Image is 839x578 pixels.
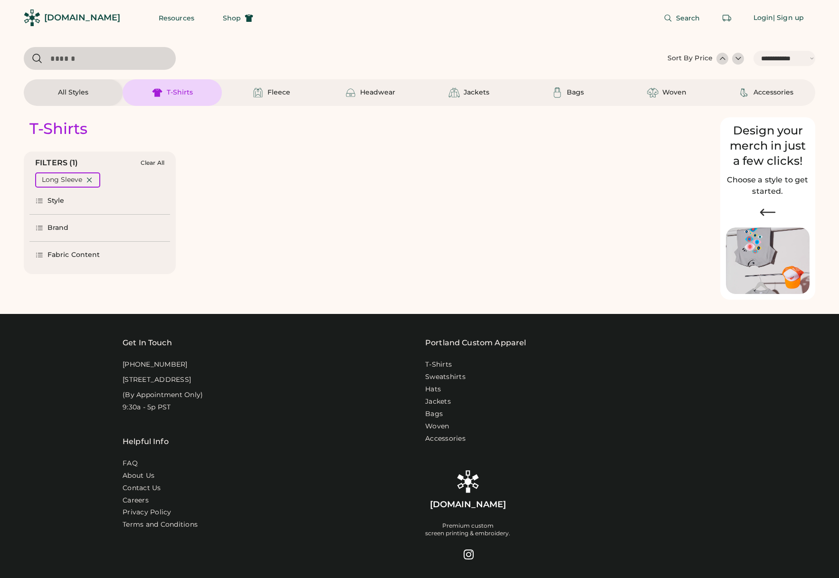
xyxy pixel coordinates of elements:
div: Jackets [464,88,489,97]
img: Bags Icon [552,87,563,98]
a: Contact Us [123,483,161,493]
div: 9:30a - 5p PST [123,403,171,412]
span: Search [676,15,700,21]
div: Brand [48,223,69,233]
a: Woven [425,422,449,431]
div: Fabric Content [48,250,100,260]
button: Retrieve an order [717,9,736,28]
img: Jackets Icon [448,87,460,98]
div: Sort By Price [667,54,713,63]
img: T-Shirts Icon [152,87,163,98]
a: Privacy Policy [123,508,172,517]
div: | Sign up [773,13,804,23]
div: [DOMAIN_NAME] [44,12,120,24]
a: Accessories [425,434,466,444]
img: Rendered Logo - Screens [457,470,479,493]
a: T-Shirts [425,360,452,370]
img: Fleece Icon [252,87,264,98]
img: Rendered Logo - Screens [24,9,40,26]
div: FILTERS (1) [35,157,78,169]
div: Fleece [267,88,290,97]
div: Accessories [753,88,793,97]
button: Search [652,9,712,28]
div: [DOMAIN_NAME] [430,499,506,511]
button: Resources [147,9,206,28]
div: Premium custom screen printing & embroidery. [425,522,510,537]
a: Jackets [425,397,451,407]
img: Image of Lisa Congdon Eye Print on T-Shirt and Hat [726,227,810,294]
div: Get In Touch [123,337,172,349]
div: T-Shirts [167,88,193,97]
div: Headwear [360,88,395,97]
a: Hats [425,385,441,394]
a: Careers [123,496,149,505]
div: Bags [567,88,584,97]
a: Bags [425,409,443,419]
div: Terms and Conditions [123,520,198,530]
div: T-Shirts [29,119,87,138]
div: Helpful Info [123,436,169,447]
img: Headwear Icon [345,87,356,98]
div: Long Sleeve [42,175,82,185]
div: All Styles [58,88,88,97]
img: Woven Icon [647,87,658,98]
span: Shop [223,15,241,21]
img: Accessories Icon [738,87,750,98]
a: Portland Custom Apparel [425,337,526,349]
div: Woven [662,88,686,97]
div: Style [48,196,65,206]
button: Shop [211,9,265,28]
div: Login [753,13,773,23]
div: Clear All [141,160,164,166]
h2: Choose a style to get started. [726,174,810,197]
div: (By Appointment Only) [123,390,203,400]
a: Sweatshirts [425,372,466,382]
a: About Us [123,471,154,481]
div: [STREET_ADDRESS] [123,375,191,385]
a: FAQ [123,459,138,468]
div: [PHONE_NUMBER] [123,360,188,370]
div: Design your merch in just a few clicks! [726,123,810,169]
